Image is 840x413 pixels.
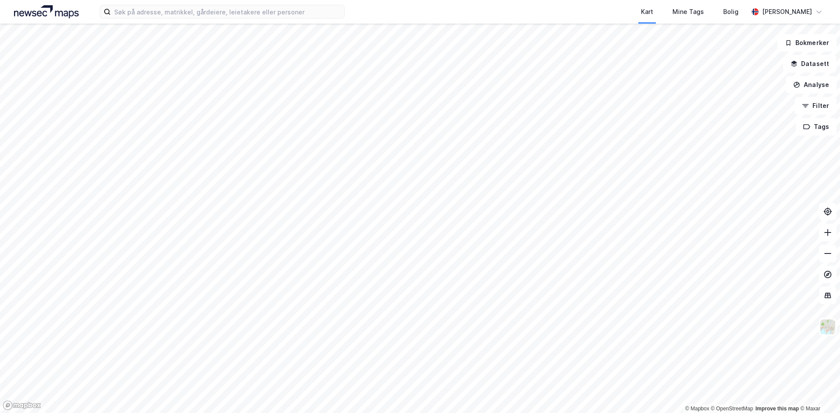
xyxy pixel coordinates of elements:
a: Mapbox [685,406,709,412]
div: Mine Tags [672,7,704,17]
div: [PERSON_NAME] [762,7,812,17]
button: Bokmerker [777,34,836,52]
iframe: Chat Widget [796,371,840,413]
input: Søk på adresse, matrikkel, gårdeiere, leietakere eller personer [111,5,344,18]
a: Improve this map [756,406,799,412]
button: Analyse [786,76,836,94]
button: Datasett [783,55,836,73]
img: logo.a4113a55bc3d86da70a041830d287a7e.svg [14,5,79,18]
div: Bolig [723,7,738,17]
button: Tags [796,118,836,135]
a: Mapbox homepage [3,400,41,410]
button: Filter [794,97,836,115]
div: Kart [641,7,653,17]
img: Z [819,319,836,335]
div: Kontrollprogram for chat [796,371,840,413]
a: OpenStreetMap [711,406,753,412]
